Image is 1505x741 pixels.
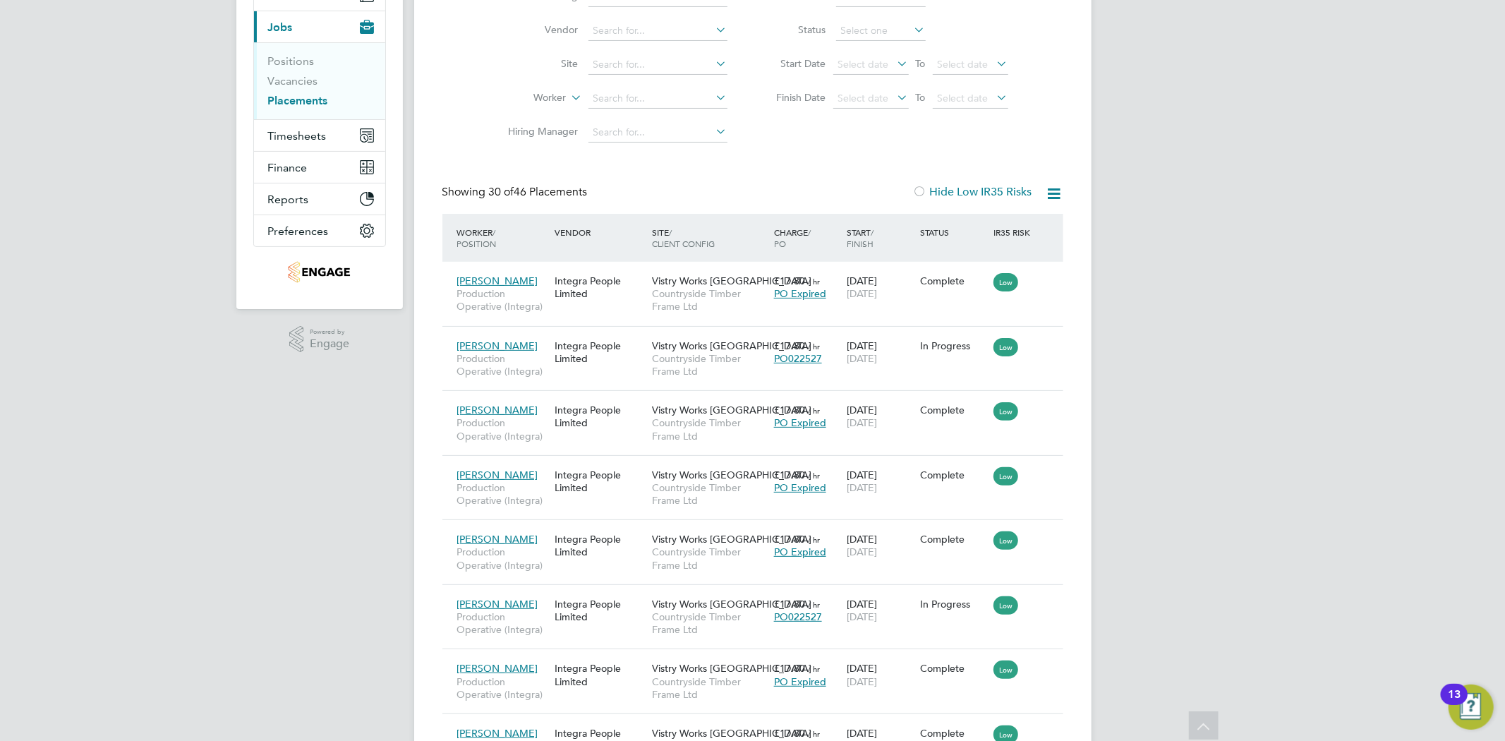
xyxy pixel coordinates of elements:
span: PO022527 [774,352,822,365]
span: Vistry Works [GEOGRAPHIC_DATA] [652,598,811,610]
span: [DATE] [847,287,877,300]
span: Select date [838,58,889,71]
span: 30 of [489,185,514,199]
div: Integra People Limited [551,397,648,436]
label: Finish Date [763,91,826,104]
span: Select date [938,58,989,71]
label: Start Date [763,57,826,70]
span: Production Operative (Integra) [457,287,548,313]
span: £17.80 [774,275,805,287]
span: [PERSON_NAME] [457,598,538,610]
div: Integra People Limited [551,526,648,565]
span: Jobs [268,20,293,34]
div: Complete [920,275,986,287]
span: [PERSON_NAME] [457,339,538,352]
span: Low [993,467,1018,486]
div: Integra People Limited [551,591,648,630]
input: Search for... [588,21,727,41]
div: In Progress [920,339,986,352]
button: Reports [254,183,385,215]
span: / hr [808,534,820,545]
span: [PERSON_NAME] [457,275,538,287]
div: Complete [920,404,986,416]
span: £17.80 [774,339,805,352]
label: Hiring Manager [497,125,579,138]
div: Charge [770,219,844,256]
div: Start [843,219,917,256]
span: Vistry Works [GEOGRAPHIC_DATA] [652,533,811,546]
div: Complete [920,727,986,740]
span: To [912,54,930,73]
span: Countryside Timber Frame Ltd [652,546,767,571]
span: Production Operative (Integra) [457,675,548,701]
div: Integra People Limited [551,462,648,501]
a: Go to home page [253,261,386,284]
div: [DATE] [843,462,917,501]
a: [PERSON_NAME]Production Operative (Integra)Integra People LimitedVistry Works [GEOGRAPHIC_DATA]Co... [454,267,1063,279]
span: PO022527 [774,610,822,623]
span: Select date [838,92,889,104]
span: / hr [808,276,820,287]
span: Powered by [310,326,349,338]
span: [DATE] [847,352,877,365]
span: Low [993,338,1018,356]
span: Select date [938,92,989,104]
div: Integra People Limited [551,655,648,694]
span: £17.80 [774,598,805,610]
span: Timesheets [268,129,327,143]
span: [DATE] [847,481,877,494]
span: / hr [808,341,820,351]
span: Countryside Timber Frame Ltd [652,610,767,636]
span: Low [993,531,1018,550]
span: Production Operative (Integra) [457,546,548,571]
span: [DATE] [847,546,877,558]
div: Complete [920,662,986,675]
span: PO Expired [774,481,826,494]
span: / Position [457,227,497,249]
span: Production Operative (Integra) [457,481,548,507]
span: £17.80 [774,533,805,546]
span: Countryside Timber Frame Ltd [652,352,767,378]
input: Select one [836,21,926,41]
span: [PERSON_NAME] [457,469,538,481]
span: / Client Config [652,227,715,249]
span: [PERSON_NAME] [457,533,538,546]
a: [PERSON_NAME]Production Operative (Integra)Integra People LimitedVistry Works [GEOGRAPHIC_DATA]Co... [454,461,1063,473]
div: [DATE] [843,655,917,694]
div: Site [648,219,770,256]
label: Hide Low IR35 Risks [913,185,1032,199]
span: Vistry Works [GEOGRAPHIC_DATA] [652,727,811,740]
span: Production Operative (Integra) [457,610,548,636]
span: Vistry Works [GEOGRAPHIC_DATA] [652,339,811,352]
a: Vacancies [268,74,318,88]
span: / hr [808,599,820,610]
div: Complete [920,469,986,481]
div: Complete [920,533,986,546]
span: [DATE] [847,610,877,623]
span: / Finish [847,227,874,249]
span: Production Operative (Integra) [457,352,548,378]
span: £17.80 [774,469,805,481]
button: Open Resource Center, 13 new notifications [1449,685,1494,730]
span: £17.80 [774,404,805,416]
span: Countryside Timber Frame Ltd [652,481,767,507]
a: [PERSON_NAME]Production Operative (Integra)Integra People LimitedVistry Works [GEOGRAPHIC_DATA]Co... [454,525,1063,537]
span: / PO [774,227,811,249]
div: Integra People Limited [551,267,648,307]
label: Status [763,23,826,36]
span: To [912,88,930,107]
span: Countryside Timber Frame Ltd [652,675,767,701]
span: Low [993,661,1018,679]
a: [PERSON_NAME]Production Operative (Integra)Integra People LimitedVistry Works [GEOGRAPHIC_DATA]Co... [454,719,1063,731]
div: Jobs [254,42,385,119]
a: [PERSON_NAME]Production Operative (Integra)Integra People LimitedVistry Works [GEOGRAPHIC_DATA]Co... [454,332,1063,344]
div: [DATE] [843,526,917,565]
span: [PERSON_NAME] [457,662,538,675]
div: [DATE] [843,267,917,307]
span: Production Operative (Integra) [457,416,548,442]
span: / hr [808,470,820,481]
span: £17.80 [774,727,805,740]
span: [PERSON_NAME] [457,404,538,416]
span: [DATE] [847,675,877,688]
a: [PERSON_NAME]Production Operative (Integra)Integra People LimitedVistry Works [GEOGRAPHIC_DATA]Co... [454,396,1063,408]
